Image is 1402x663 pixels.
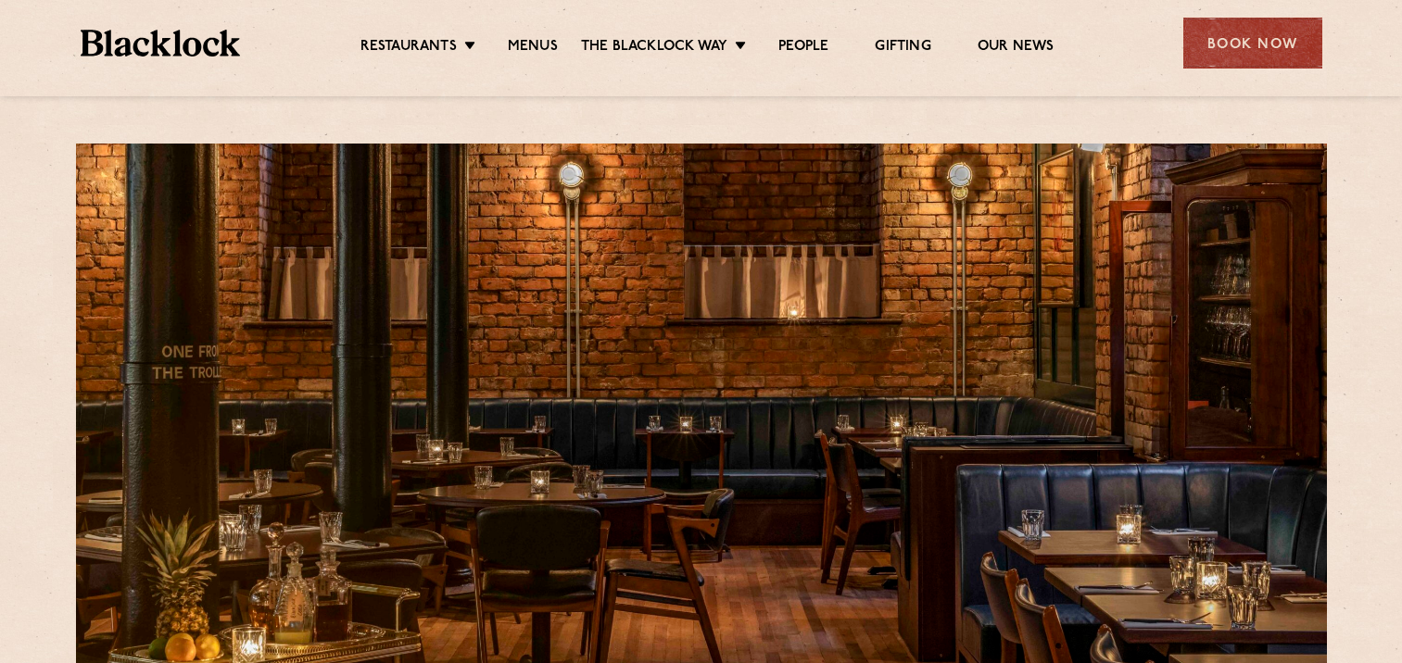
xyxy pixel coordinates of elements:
[875,38,930,58] a: Gifting
[360,38,457,58] a: Restaurants
[581,38,727,58] a: The Blacklock Way
[1183,18,1322,69] div: Book Now
[978,38,1055,58] a: Our News
[81,30,241,56] img: BL_Textured_Logo-footer-cropped.svg
[778,38,828,58] a: People
[508,38,558,58] a: Menus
